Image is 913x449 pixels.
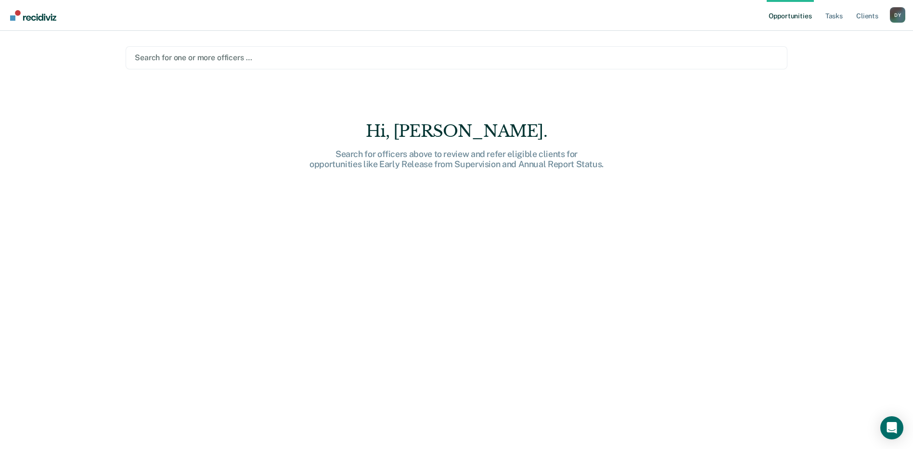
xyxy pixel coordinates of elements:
div: Search for officers above to review and refer eligible clients for opportunities like Early Relea... [303,149,611,170]
img: Recidiviz [10,10,56,21]
div: Hi, [PERSON_NAME]. [303,121,611,141]
button: Profile dropdown button [890,7,905,23]
div: D Y [890,7,905,23]
div: Open Intercom Messenger [880,416,903,439]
